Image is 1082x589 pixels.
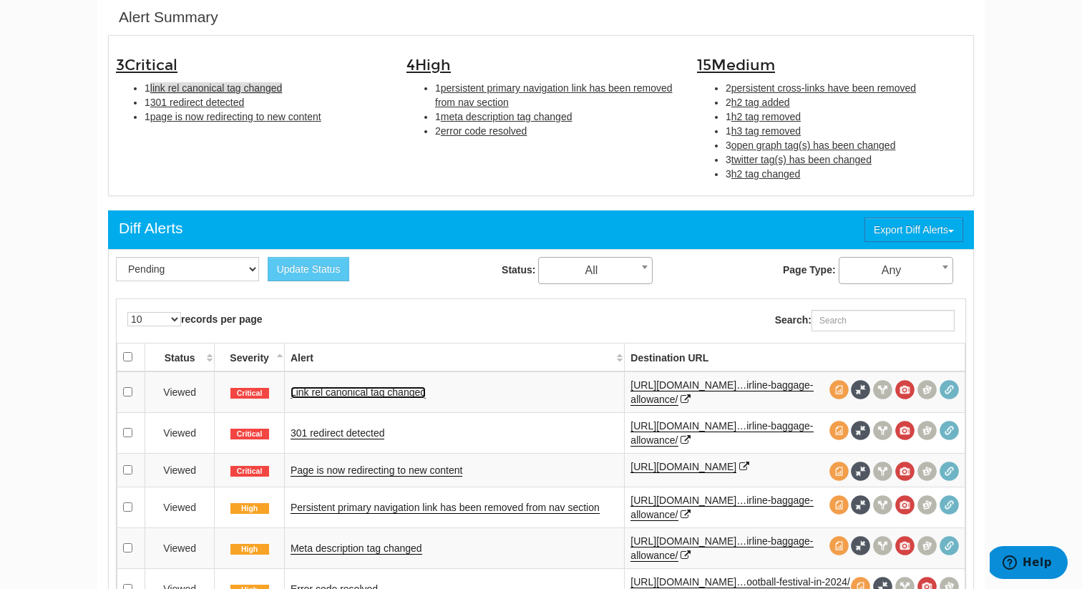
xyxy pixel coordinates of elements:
[230,544,269,555] span: High
[441,125,527,137] span: error code resolved
[125,56,177,74] span: Critical
[119,6,218,28] div: Alert Summary
[829,380,849,399] span: View source
[230,466,269,477] span: Critical
[150,111,321,122] span: page is now redirecting to new content
[917,536,937,555] span: Compare screenshots
[731,97,790,108] span: h2 tag added
[726,167,966,181] li: 3
[538,257,653,284] span: All
[851,495,870,515] span: Full Source Diff
[630,535,813,562] a: [URL][DOMAIN_NAME]…irline-baggage-allowance/
[829,536,849,555] span: View source
[539,261,652,281] span: All
[441,111,572,122] span: meta description tag changed
[291,464,462,477] a: Page is now redirecting to new content
[851,536,870,555] span: Full Source Diff
[851,380,870,399] span: Full Source Diff
[731,111,801,122] span: h2 tag removed
[917,462,937,481] span: Compare screenshots
[895,380,915,399] span: View screenshot
[940,495,959,515] span: Redirect chain
[940,462,959,481] span: Redirect chain
[990,546,1068,582] iframe: Opens a widget where you can find more information
[502,264,535,276] strong: Status:
[291,386,426,399] a: Link rel canonical tag changed
[726,81,966,95] li: 2
[873,421,892,440] span: View headers
[435,109,676,124] li: 1
[940,421,959,440] span: Redirect chain
[145,95,385,109] li: 1
[873,536,892,555] span: View headers
[145,487,215,527] td: Viewed
[783,264,836,276] strong: Page Type:
[731,140,896,151] span: open graph tag(s) has been changed
[145,412,215,453] td: Viewed
[895,495,915,515] span: View screenshot
[150,97,245,108] span: 301 redirect detected
[230,503,269,515] span: High
[839,261,952,281] span: Any
[895,536,915,555] span: View screenshot
[851,462,870,481] span: Full Source Diff
[829,421,849,440] span: View source
[145,343,215,371] th: Status: activate to sort column ascending
[291,427,385,439] a: 301 redirect detected
[726,124,966,138] li: 1
[150,82,282,94] span: link rel canonical tag changed
[711,56,775,74] span: Medium
[145,371,215,413] td: Viewed
[116,56,177,74] span: 3
[873,495,892,515] span: View headers
[630,420,813,447] a: [URL][DOMAIN_NAME]…irline-baggage-allowance/
[726,109,966,124] li: 1
[145,527,215,568] td: Viewed
[697,56,775,74] span: 15
[127,312,263,326] label: records per page
[435,82,673,108] span: persistent primary navigation link has been removed from nav section
[873,380,892,399] span: View headers
[811,310,955,331] input: Search:
[145,81,385,95] li: 1
[291,502,600,514] a: Persistent primary navigation link has been removed from nav section
[895,421,915,440] span: View screenshot
[726,152,966,167] li: 3
[145,453,215,487] td: Viewed
[731,154,872,165] span: twitter tag(s) has been changed
[230,388,269,399] span: Critical
[917,380,937,399] span: Compare screenshots
[829,462,849,481] span: View source
[839,257,953,284] span: Any
[406,56,451,74] span: 4
[230,429,269,440] span: Critical
[864,218,963,242] button: Export Diff Alerts
[940,380,959,399] span: Redirect chain
[731,125,801,137] span: h3 tag removed
[630,379,813,406] a: [URL][DOMAIN_NAME]…irline-baggage-allowance/
[851,421,870,440] span: Full Source Diff
[917,421,937,440] span: Compare screenshots
[119,218,182,239] div: Diff Alerts
[630,461,736,473] a: [URL][DOMAIN_NAME]
[873,462,892,481] span: View headers
[630,495,813,521] a: [URL][DOMAIN_NAME]…irline-baggage-allowance/
[625,343,965,371] th: Destination URL
[630,576,850,588] a: [URL][DOMAIN_NAME]…ootball-festival-in-2024/
[435,81,676,109] li: 1
[829,495,849,515] span: View source
[435,124,676,138] li: 2
[731,168,801,180] span: h2 tag changed
[284,343,624,371] th: Alert: activate to sort column ascending
[268,257,350,281] button: Update Status
[726,95,966,109] li: 2
[215,343,285,371] th: Severity: activate to sort column descending
[731,82,916,94] span: persistent cross-links have been removed
[726,138,966,152] li: 3
[415,56,451,74] span: High
[895,462,915,481] span: View screenshot
[775,310,955,331] label: Search:
[145,109,385,124] li: 1
[940,536,959,555] span: Redirect chain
